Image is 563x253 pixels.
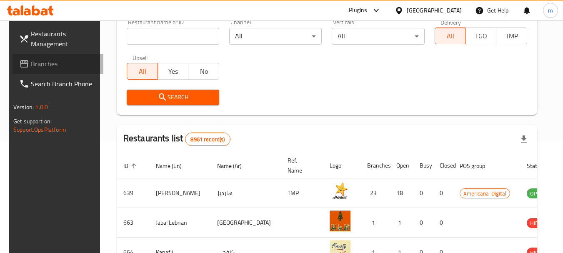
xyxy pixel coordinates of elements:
th: Closed [433,153,453,178]
a: Restaurants Management [13,24,103,54]
span: HIDDEN [527,218,552,228]
div: Plugins [349,5,367,15]
td: 18 [390,178,413,208]
label: Upsell [133,55,148,60]
input: Search for restaurant name or ID.. [127,28,219,45]
span: 8961 record(s) [185,135,230,143]
td: 0 [433,178,453,208]
td: 0 [413,208,433,238]
td: TMP [281,178,323,208]
span: Restaurants Management [31,29,97,49]
span: m [548,6,553,15]
span: Name (En) [156,161,193,171]
td: 1 [390,208,413,238]
td: هارديز [210,178,281,208]
td: [GEOGRAPHIC_DATA] [210,208,281,238]
span: Get support on: [13,116,52,127]
span: Status [527,161,554,171]
span: Ref. Name [288,155,313,175]
td: [PERSON_NAME] [149,178,210,208]
span: All [130,65,155,78]
button: All [435,28,466,44]
span: Search Branch Phone [31,79,97,89]
div: Export file [514,129,534,149]
img: Hardee's [330,181,350,202]
td: 0 [433,208,453,238]
td: 0 [413,178,433,208]
button: TGO [465,28,496,44]
span: Branches [31,59,97,69]
span: TGO [469,30,493,42]
img: Jabal Lebnan [330,210,350,231]
span: Yes [161,65,185,78]
span: ID [123,161,139,171]
span: No [192,65,216,78]
span: 1.0.0 [35,102,48,113]
td: 663 [117,208,149,238]
span: POS group [460,161,496,171]
div: All [229,28,322,45]
a: Search Branch Phone [13,74,103,94]
a: Branches [13,54,103,74]
label: Delivery [440,19,461,25]
h2: Restaurants list [123,132,230,146]
span: All [438,30,463,42]
span: OPEN [527,189,547,198]
th: Branches [360,153,390,178]
div: All [332,28,424,45]
span: Americana-Digital [460,189,510,198]
span: Version: [13,102,34,113]
span: Search [133,92,213,103]
td: 639 [117,178,149,208]
th: Busy [413,153,433,178]
td: Jabal Lebnan [149,208,210,238]
td: 23 [360,178,390,208]
button: All [127,63,158,80]
div: Total records count [185,133,230,146]
td: 1 [360,208,390,238]
div: [GEOGRAPHIC_DATA] [407,6,462,15]
th: Open [390,153,413,178]
button: Yes [158,63,189,80]
div: OPEN [527,188,547,198]
button: TMP [496,28,527,44]
span: Name (Ar) [217,161,253,171]
a: Support.OpsPlatform [13,124,66,135]
th: Logo [323,153,360,178]
button: No [188,63,219,80]
button: Search [127,90,219,105]
span: TMP [500,30,524,42]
